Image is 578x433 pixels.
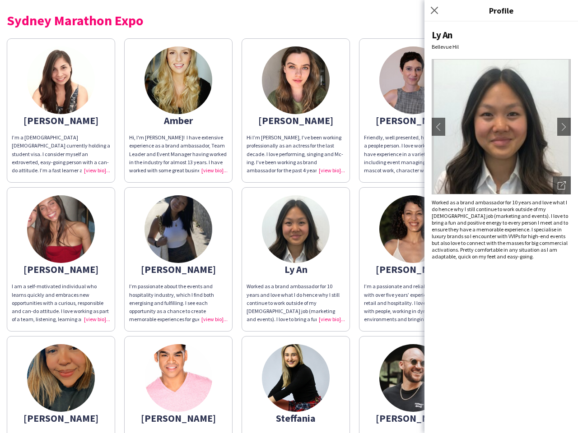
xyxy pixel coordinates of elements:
div: [PERSON_NAME] [247,116,345,124]
h3: Profile [424,5,578,16]
div: Worked as a brand ambassador for 10 years and love what I do hence why I still continue to work o... [247,282,345,323]
div: Ly An [247,265,345,273]
div: [PERSON_NAME] [129,265,228,273]
div: [PERSON_NAME] [364,265,462,273]
div: Hi I’m [PERSON_NAME], I’ve been working professionally as an actress for the last decade. I love ... [247,134,345,175]
img: thumb-5e5f16be2d30b.jpg [144,344,212,412]
img: thumb-5e5f8fbd80aa5.jpg [144,46,212,114]
img: thumb-6836733d396a8.jpg [144,195,212,263]
div: [PERSON_NAME] [12,265,110,273]
div: Worked as a brand ambassador for 10 years and love what I do hence why I still continue to work o... [432,199,571,260]
img: thumb-687db38ddccb4.png [27,195,95,263]
img: thumb-67a01321582ea.jpeg [27,46,95,114]
div: [PERSON_NAME] [364,116,462,124]
div: [PERSON_NAME] [364,414,462,422]
div: Sydney Marathon Expo [7,14,571,27]
div: [PERSON_NAME] [12,116,110,124]
div: Open photos pop-in [553,176,571,194]
div: [PERSON_NAME] [129,414,228,422]
span: Friendly, well presented, hardworking and a people person. I love working events and have experie... [364,134,462,190]
div: Bellevue Hil [432,43,571,50]
span: Hi, I'm [PERSON_NAME]! I have extensive experience as a brand ambassador, Team Leader and Event M... [129,134,227,190]
div: Ly An [432,29,571,41]
img: thumb-6811dc8828361.jpeg [379,344,447,412]
img: thumb-682db2aa38ef2.jpg [379,195,447,263]
div: I’m passionate about the events and hospitality industry, which I find both energising and fulfil... [129,282,228,323]
div: Steffania [247,414,345,422]
img: thumb-65dc2a7a15364.jpg [262,195,330,263]
img: thumb-1ff54ddf-8aa4-42fe-b35b-bf685c974975.jpg [262,344,330,412]
div: I’m a [DEMOGRAPHIC_DATA] [DEMOGRAPHIC_DATA] currently holding a student visa. I consider myself a... [12,134,110,175]
div: I am a self-motivated individual who learns quickly and embraces new opportunities with a curious... [12,282,110,323]
div: I’m a passionate and reliable team player with over five years’ experience in events, retail and ... [364,282,462,323]
img: thumb-67b7fd3ba6588.jpeg [379,46,447,114]
div: Amber [129,116,228,124]
img: thumb-66178be10bab6.jpeg [27,344,95,412]
div: [PERSON_NAME] [12,414,110,422]
img: Crew avatar or photo [432,59,571,194]
img: thumb-61a1aec44119d.jpeg [262,46,330,114]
